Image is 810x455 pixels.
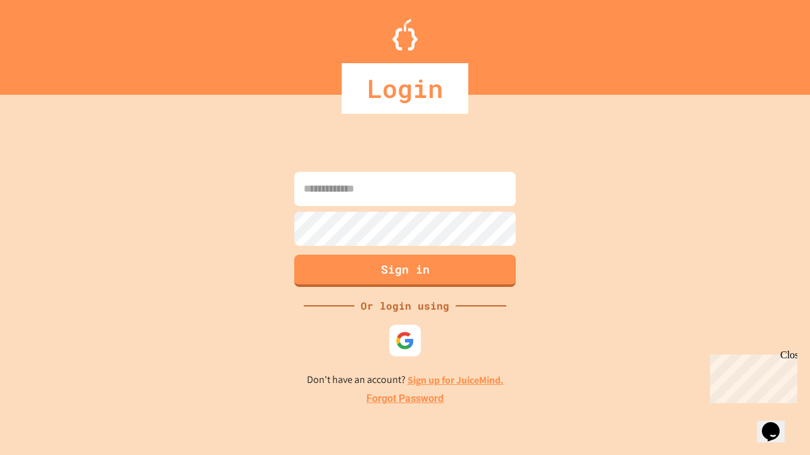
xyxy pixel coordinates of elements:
img: Logo.svg [392,19,418,51]
iframe: chat widget [705,349,797,403]
div: Chat with us now!Close [5,5,87,80]
a: Forgot Password [366,391,444,406]
a: Sign up for JuiceMind. [408,373,504,387]
button: Sign in [294,255,516,287]
div: Login [342,63,468,114]
iframe: chat widget [757,404,797,442]
img: google-icon.svg [396,331,414,350]
div: Or login using [354,298,456,313]
p: Don't have an account? [307,372,504,388]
